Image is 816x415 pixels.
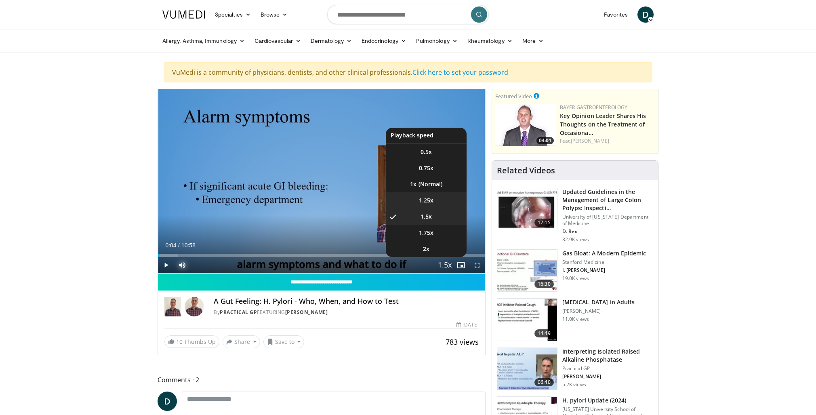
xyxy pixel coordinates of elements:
[178,242,180,249] span: /
[214,297,478,306] h4: A Gut Feeling: H. Pylori - Who, When, and How to Test
[158,89,485,274] video-js: Video Player
[158,33,250,49] a: Allergy, Asthma, Immunology
[562,214,653,227] p: University of [US_STATE] Department of Medicine
[423,245,429,253] span: 2x
[456,321,478,329] div: [DATE]
[560,104,628,111] a: Bayer Gastroenterology
[446,337,479,347] span: 783 views
[562,188,653,212] h3: Updated Guidelines in the Management of Large Colon Polyps: Inspecti…
[562,373,653,380] p: [PERSON_NAME]
[165,242,176,249] span: 0:04
[158,375,486,385] span: Comments 2
[412,68,508,77] a: Click here to set your password
[497,299,557,341] img: 11950cd4-d248-4755-8b98-ec337be04c84.150x105_q85_crop-smart_upscale.jpg
[174,257,190,273] button: Mute
[497,348,653,390] a: 06:40 Interpreting Isolated Raised Alkaline Phosphatase Practical GP [PERSON_NAME] 5.2K views
[562,308,635,314] p: [PERSON_NAME]
[534,378,554,386] span: 06:40
[562,267,646,274] p: I. [PERSON_NAME]
[536,137,554,144] span: 04:01
[562,228,653,235] p: D. Rex
[220,309,257,316] a: Practical GP
[497,348,557,390] img: 6a4ee52d-0f16-480d-a1b4-8187386ea2ed.150x105_q85_crop-smart_upscale.jpg
[517,33,549,49] a: More
[497,188,557,230] img: dfcfcb0d-b871-4e1a-9f0c-9f64970f7dd8.150x105_q85_crop-smart_upscale.jpg
[562,316,589,322] p: 11.0K views
[497,188,653,243] a: 17:15 Updated Guidelines in the Management of Large Colon Polyps: Inspecti… University of [US_STA...
[285,309,328,316] a: [PERSON_NAME]
[495,93,532,100] small: Featured Video
[162,11,205,19] img: VuMedi Logo
[469,257,485,273] button: Fullscreen
[263,335,305,348] button: Save to
[210,6,256,23] a: Specialties
[437,257,453,273] button: Playback Rate
[214,309,478,316] div: By FEATURING
[419,164,433,172] span: 0.75x
[158,257,174,273] button: Play
[158,392,177,411] a: D
[453,257,469,273] button: Enable picture-in-picture mode
[562,396,653,404] h3: H. pylori Update (2024)
[181,242,196,249] span: 10:58
[250,33,306,49] a: Cardiovascular
[164,335,219,348] a: 10 Thumbs Up
[562,275,589,282] p: 19.0K views
[410,180,416,188] span: 1x
[562,348,653,364] h3: Interpreting Isolated Raised Alkaline Phosphatase
[534,219,554,227] span: 17:15
[534,329,554,337] span: 14:49
[534,280,554,288] span: 16:30
[164,62,652,82] div: VuMedi is a community of physicians, dentists, and other clinical professionals.
[223,335,260,348] button: Share
[497,250,557,292] img: 480ec31d-e3c1-475b-8289-0a0659db689a.150x105_q85_crop-smart_upscale.jpg
[562,236,589,243] p: 32.9K views
[497,298,653,341] a: 14:49 [MEDICAL_DATA] in Adults [PERSON_NAME] 11.0K views
[562,365,653,372] p: Practical GP
[411,33,463,49] a: Pulmonology
[357,33,411,49] a: Endocrinology
[306,33,357,49] a: Dermatology
[497,166,555,175] h4: Related Videos
[419,229,433,237] span: 1.75x
[562,381,586,388] p: 5.2K views
[562,298,635,306] h3: [MEDICAL_DATA] in Adults
[419,196,433,204] span: 1.25x
[637,6,654,23] a: D
[327,5,489,24] input: Search topics, interventions
[599,6,633,23] a: Favorites
[560,137,655,145] div: Feat.
[421,213,432,221] span: 1.5x
[164,297,181,316] img: Practical GP
[463,33,517,49] a: Rheumatology
[560,112,646,137] a: Key Opinion Leader Shares His Thoughts on the Treatment of Occasiona…
[562,249,646,257] h3: Gas Bloat: A Modern Epidemic
[158,254,485,257] div: Progress Bar
[571,137,609,144] a: [PERSON_NAME]
[497,249,653,292] a: 16:30 Gas Bloat: A Modern Epidemic Stanford Medicine I. [PERSON_NAME] 19.0K views
[176,338,183,345] span: 10
[495,104,556,146] a: 04:01
[495,104,556,146] img: 9828b8df-38ad-4333-b93d-bb657251ca89.png.150x105_q85_crop-smart_upscale.png
[562,259,646,265] p: Stanford Medicine
[421,148,432,156] span: 0.5x
[185,297,204,316] img: Avatar
[256,6,293,23] a: Browse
